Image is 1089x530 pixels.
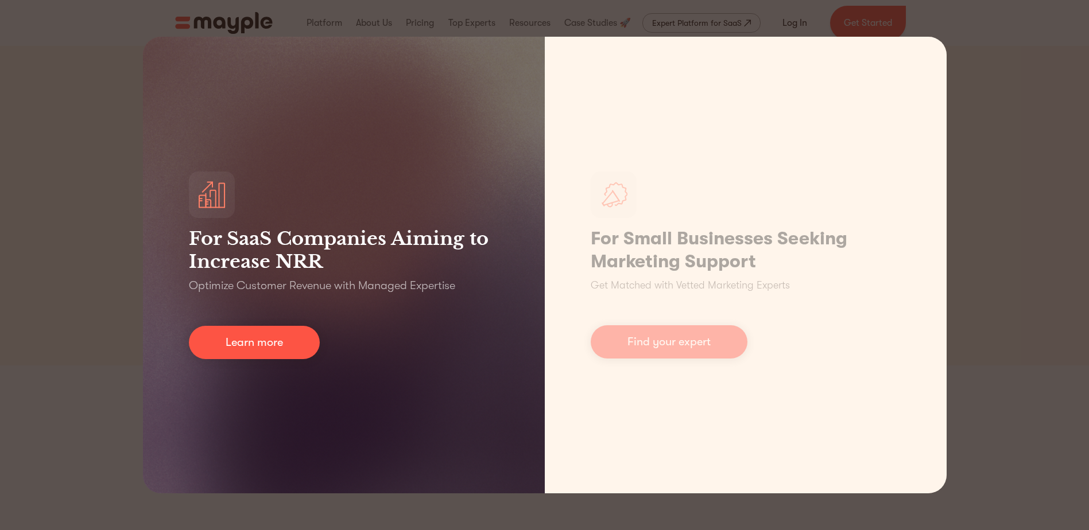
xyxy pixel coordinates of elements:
[591,278,790,293] p: Get Matched with Vetted Marketing Experts
[189,227,499,273] h3: For SaaS Companies Aiming to Increase NRR
[189,278,455,294] p: Optimize Customer Revenue with Managed Expertise
[591,227,901,273] h1: For Small Businesses Seeking Marketing Support
[189,326,320,359] a: Learn more
[591,325,747,358] a: Find your expert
